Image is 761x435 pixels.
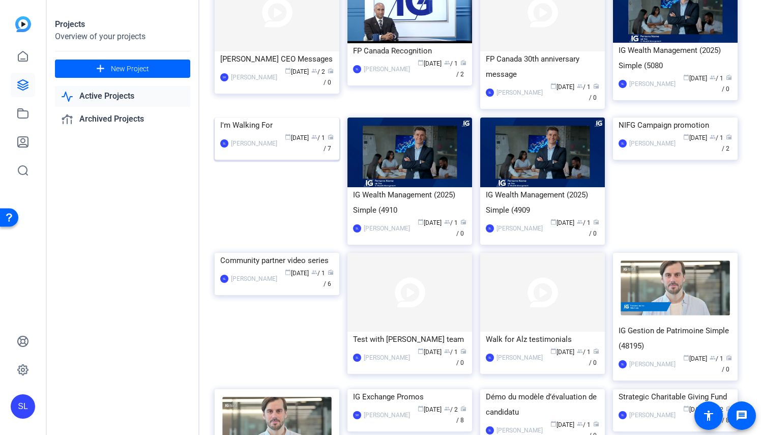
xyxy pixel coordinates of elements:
span: [DATE] [285,270,309,277]
span: radio [726,74,732,80]
span: / 0 [456,349,466,366]
div: Projects [55,18,190,31]
span: [DATE] [683,406,707,413]
span: calendar_today [683,355,689,361]
span: radio [726,405,732,412]
span: [DATE] [418,219,442,226]
span: radio [460,405,466,412]
span: / 0 [589,83,599,101]
span: / 2 [722,134,732,152]
span: [DATE] [550,219,574,226]
span: / 1 [444,349,458,356]
span: group [444,60,450,66]
div: SH [220,73,228,81]
span: [DATE] [683,75,707,82]
div: SL [619,411,627,419]
span: calendar_today [550,83,557,89]
span: calendar_today [418,348,424,354]
div: Test with [PERSON_NAME] team [353,332,466,347]
span: calendar_today [418,219,424,225]
span: calendar_today [683,74,689,80]
span: / 8 [722,406,732,424]
div: SL [619,80,627,88]
span: group [577,421,583,427]
span: calendar_today [683,405,689,412]
span: [DATE] [285,68,309,75]
div: [PERSON_NAME] [496,223,543,234]
span: / 6 [324,270,334,287]
span: calendar_today [285,269,291,275]
span: / 2 [456,60,466,78]
div: SL [619,139,627,148]
span: radio [460,348,466,354]
span: calendar_today [285,134,291,140]
span: / 1 [577,421,591,428]
div: SL [486,426,494,434]
div: SL [486,354,494,362]
span: / 1 [577,349,591,356]
div: [PERSON_NAME] [629,410,676,420]
span: [DATE] [550,83,574,91]
span: group [311,68,317,74]
span: / 0 [722,355,732,373]
div: Overview of your projects [55,31,190,43]
mat-icon: add [94,63,107,75]
span: group [710,355,716,361]
div: I'm Walking For [220,118,334,133]
span: group [444,405,450,412]
span: calendar_today [683,134,689,140]
span: radio [328,68,334,74]
span: radio [593,421,599,427]
mat-icon: accessibility [703,410,715,422]
span: / 0 [456,219,466,237]
span: group [311,269,317,275]
span: group [444,348,450,354]
span: / 1 [311,134,325,141]
div: SL [486,89,494,97]
span: calendar_today [550,421,557,427]
div: [PERSON_NAME] [364,353,410,363]
div: [PERSON_NAME] CEO Messages [220,51,334,67]
div: [PERSON_NAME] [629,359,676,369]
span: / 0 [324,68,334,86]
span: / 2 [444,406,458,413]
span: / 8 [456,406,466,424]
span: group [444,219,450,225]
div: SL [486,224,494,233]
span: calendar_today [550,219,557,225]
span: [DATE] [418,406,442,413]
div: [PERSON_NAME] [364,64,410,74]
div: [PERSON_NAME] [629,138,676,149]
span: radio [328,269,334,275]
div: SH [353,411,361,419]
span: radio [593,219,599,225]
span: / 1 [444,60,458,67]
span: group [577,83,583,89]
div: SL [619,360,627,368]
span: [DATE] [550,349,574,356]
div: IG Exchange Promos [353,389,466,404]
span: / 1 [710,75,723,82]
img: blue-gradient.svg [15,16,31,32]
div: [PERSON_NAME] [629,79,676,89]
div: [PERSON_NAME] [231,274,277,284]
span: / 1 [444,219,458,226]
span: calendar_today [418,405,424,412]
span: / 1 [577,219,591,226]
div: SL [11,394,35,419]
span: radio [328,134,334,140]
span: radio [726,355,732,361]
span: group [710,134,716,140]
span: radio [593,83,599,89]
a: Archived Projects [55,109,190,130]
mat-icon: message [736,410,748,422]
div: [PERSON_NAME] [364,410,410,420]
div: IG Wealth Management (2025) Simple (4910 [353,187,466,218]
span: / 7 [324,134,334,152]
div: IG Wealth Management (2025) Simple (5080 [619,43,732,73]
span: [DATE] [683,134,707,141]
span: radio [593,348,599,354]
span: [DATE] [550,421,574,428]
div: SL [353,224,361,233]
div: SL [353,354,361,362]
